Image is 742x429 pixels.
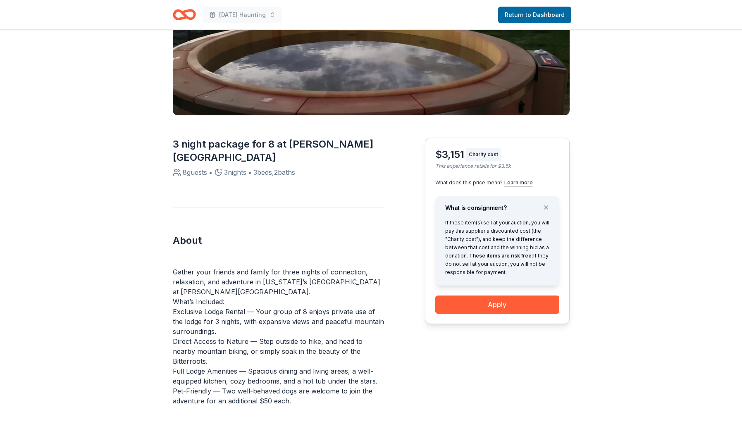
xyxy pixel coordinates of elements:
div: • [248,167,252,177]
span: What is consignment? [445,204,507,211]
div: This experience retails for $3.5k [435,163,559,169]
button: Learn more [504,179,533,186]
div: $3,151 [435,148,464,161]
div: • [209,167,212,177]
span: If these item(s) sell at your auction, you will pay this supplier a discounted cost (the "Charity... [445,219,549,275]
div: 3 nights [224,167,246,177]
div: What does this price mean? [435,179,559,186]
span: [DATE] Haunting [219,10,266,20]
h2: About [173,234,385,247]
p: Exclusive Lodge Rental — Your group of 8 enjoys private use of the lodge for 3 nights, with expan... [173,307,385,336]
button: Apply [435,296,559,314]
div: 3 beds, 2 baths [253,167,295,177]
p: Direct Access to Nature — Step outside to hike, and head to nearby mountain biking, or simply soa... [173,336,385,366]
button: [DATE] Haunting [203,7,282,23]
p: Gather your friends and family for three nights of connection, relaxation, and adventure in [US_S... [173,267,385,297]
a: Return to Dashboard [498,7,571,23]
span: These items are risk free: [469,253,533,259]
div: 8 guests [183,167,207,177]
p: Full Lodge Amenities — Spacious dining and living areas, a well-equipped kitchen, cozy bedrooms, ... [173,366,385,386]
p: What’s Included: [173,297,385,307]
p: Pet-Friendly — Two well-behaved dogs are welcome to join the adventure for an additional $50 each. [173,386,385,406]
a: Home [173,5,196,24]
div: 3 night package for 8 at [PERSON_NAME][GEOGRAPHIC_DATA] [173,138,385,164]
div: Charity cost [466,148,501,161]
